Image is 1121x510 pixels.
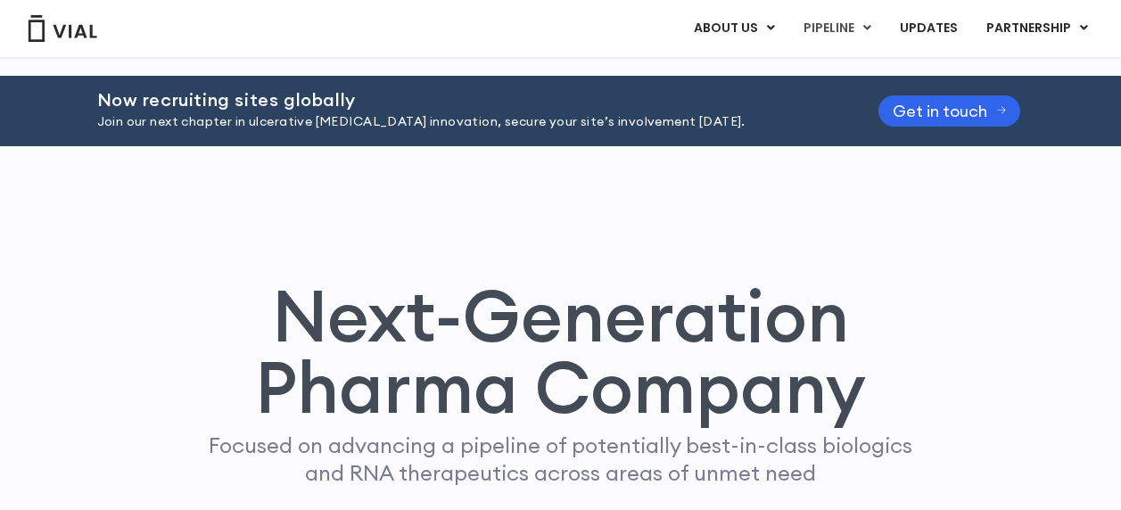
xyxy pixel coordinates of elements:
[878,95,1021,127] a: Get in touch
[972,13,1102,44] a: PARTNERSHIPMenu Toggle
[27,15,98,42] img: Vial Logo
[893,104,987,118] span: Get in touch
[680,13,788,44] a: ABOUT USMenu Toggle
[97,90,834,110] h2: Now recruiting sites globally
[97,112,834,132] p: Join our next chapter in ulcerative [MEDICAL_DATA] innovation, secure your site’s involvement [DA...
[175,280,947,423] h1: Next-Generation Pharma Company
[789,13,885,44] a: PIPELINEMenu Toggle
[202,432,920,487] p: Focused on advancing a pipeline of potentially best-in-class biologics and RNA therapeutics acros...
[886,13,971,44] a: UPDATES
